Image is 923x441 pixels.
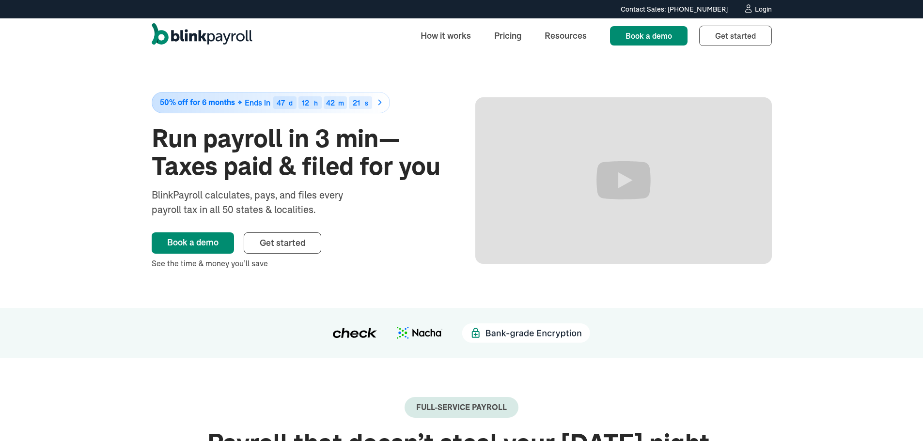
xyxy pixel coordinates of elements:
a: Login [743,4,772,15]
a: Book a demo [610,26,688,46]
a: How it works [413,25,479,46]
a: Book a demo [152,232,234,254]
div: Full-Service payroll [416,403,507,412]
span: 50% off for 6 months [160,98,235,106]
div: m [338,100,344,106]
div: h [314,100,318,106]
div: BlinkPayroll calculates, pays, and files every payroll tax in all 50 states & localities. [152,188,369,217]
span: Book a demo [626,31,672,41]
span: 42 [326,98,335,107]
a: 50% off for 6 monthsEnds in47d12h42m21s [152,92,448,113]
div: See the time & money you’ll save [152,258,448,269]
span: 21 [353,98,360,107]
span: Ends in [245,98,270,107]
a: Resources [537,25,594,46]
a: Get started [699,26,772,46]
iframe: Run Payroll in 3 min with BlinkPayroll [475,97,772,264]
span: Get started [260,237,305,248]
a: home [152,23,252,48]
a: Get started [244,232,321,254]
span: Get started [715,31,756,41]
a: Pricing [486,25,529,46]
div: s [365,100,368,106]
span: 12 [302,98,309,107]
div: Contact Sales: [PHONE_NUMBER] [621,4,728,15]
div: d [289,100,293,106]
h1: Run payroll in 3 min—Taxes paid & filed for you [152,125,448,180]
div: Login [755,6,772,13]
span: 47 [277,98,285,107]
